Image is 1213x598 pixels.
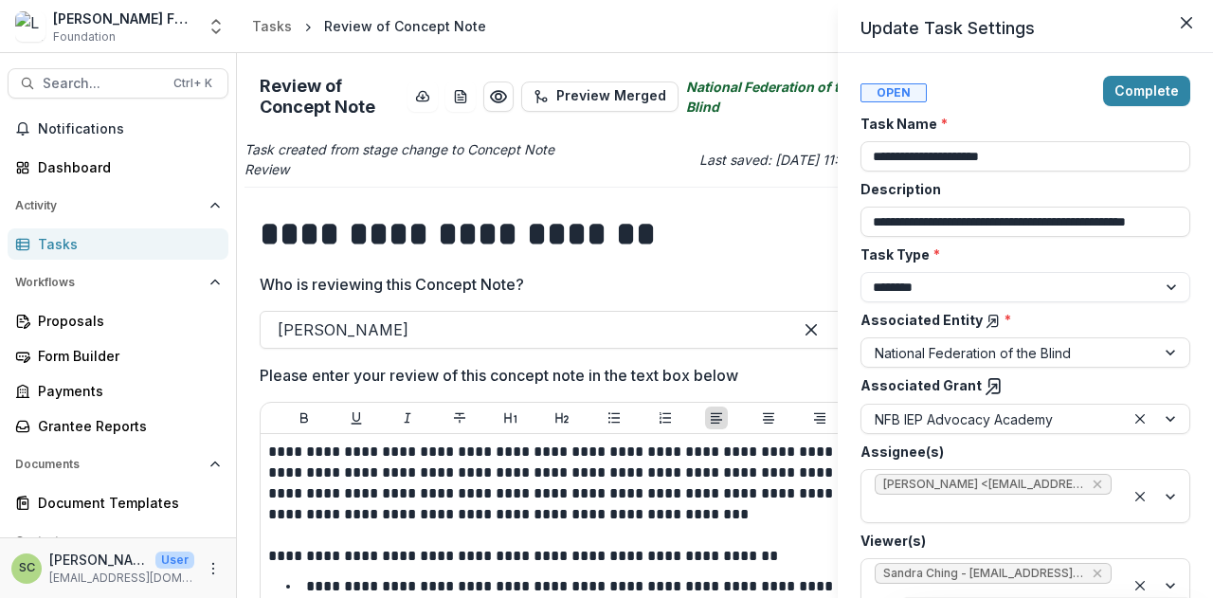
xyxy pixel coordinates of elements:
button: Complete [1103,76,1190,106]
label: Description [860,179,1179,199]
span: Open [860,83,927,102]
div: Clear selected options [1129,408,1151,430]
label: Task Name [860,114,1179,134]
button: Close [1171,8,1202,38]
label: Task Type [860,245,1179,264]
label: Associated Entity [860,310,1179,330]
div: Clear selected options [1129,485,1151,508]
label: Associated Grant [860,375,1179,396]
span: Sandra Ching - [EMAIL_ADDRESS][DOMAIN_NAME] [883,567,1084,580]
label: Assignee(s) [860,442,1179,462]
span: [PERSON_NAME] <[EMAIL_ADDRESS][DOMAIN_NAME]> ([EMAIL_ADDRESS][DOMAIN_NAME]) [883,478,1084,491]
div: Remove Khanh Phan <ktphan@lavellefund.org> (ktphan@lavellefund.org) [1090,475,1105,494]
div: Clear selected options [1129,574,1151,597]
div: Remove Sandra Ching - sching@lavellefund.org [1090,564,1105,583]
label: Viewer(s) [860,531,1179,551]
